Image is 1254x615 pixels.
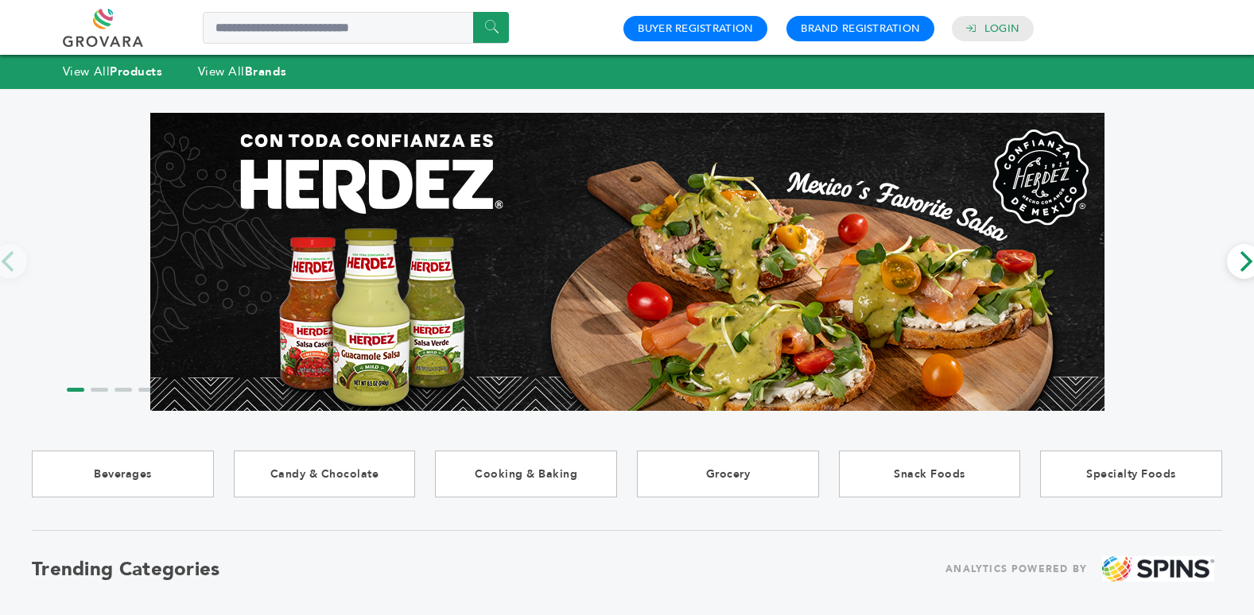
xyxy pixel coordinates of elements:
li: Page dot 2 [91,388,108,392]
a: Login [984,21,1019,36]
a: Buyer Registration [638,21,753,36]
span: ANALYTICS POWERED BY [945,559,1087,579]
li: Page dot 3 [115,388,132,392]
strong: Products [110,64,162,79]
strong: Brands [245,64,286,79]
a: Cooking & Baking [435,451,617,497]
a: Brand Registration [801,21,920,36]
input: Search a product or brand... [203,12,509,44]
a: Candy & Chocolate [234,451,416,497]
a: Beverages [32,451,214,497]
img: spins.png [1102,556,1214,582]
a: Snack Foods [839,451,1021,497]
a: Specialty Foods [1040,451,1222,497]
li: Page dot 4 [138,388,156,392]
h2: Trending Categories [32,556,220,582]
img: Marketplace Top Banner 1 [150,113,1105,411]
a: View AllBrands [198,64,287,79]
a: View AllProducts [63,64,163,79]
li: Page dot 1 [67,388,84,392]
a: Grocery [637,451,819,497]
